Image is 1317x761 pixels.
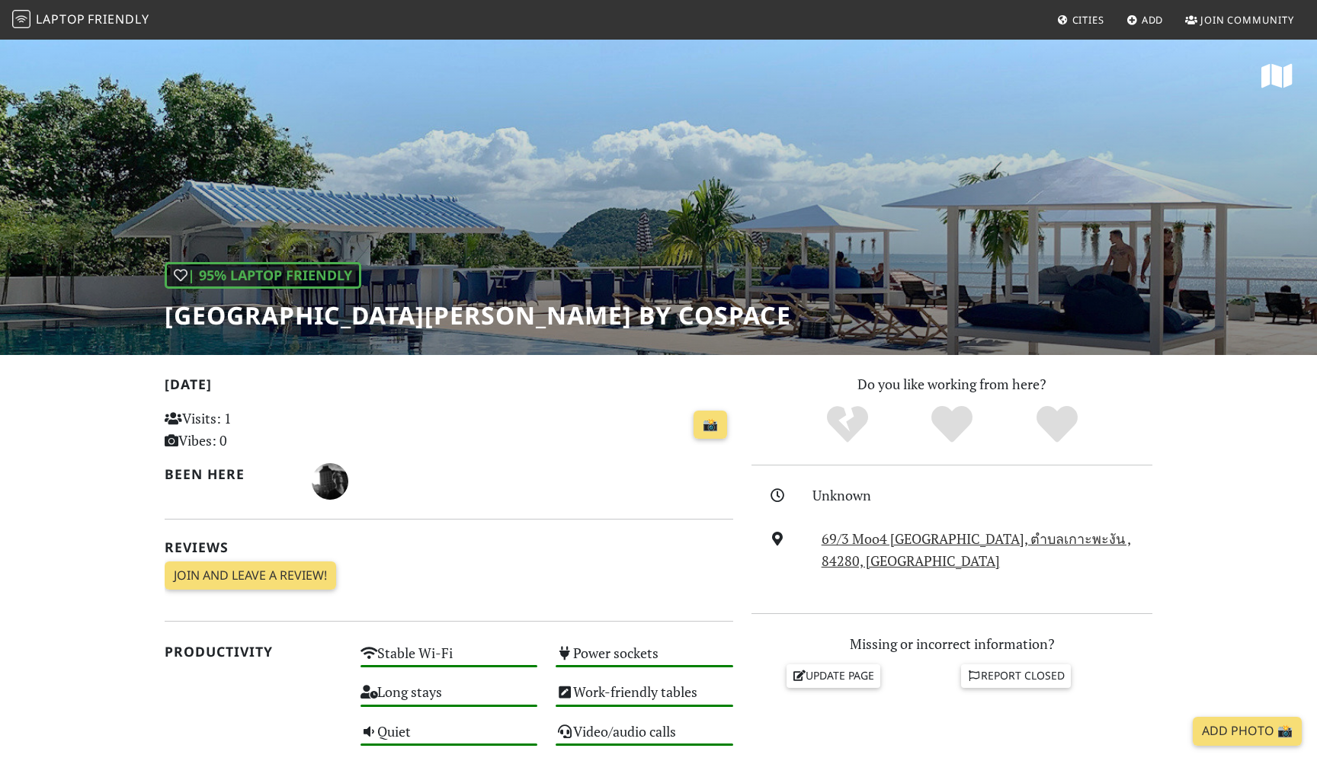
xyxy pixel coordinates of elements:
[12,7,149,34] a: LaptopFriendly LaptopFriendly
[165,466,293,482] h2: Been here
[546,641,742,679] div: Power sockets
[822,529,1131,570] a: 69/3 Moo4 [GEOGRAPHIC_DATA], ตำบลเกาะพะงัน , 84280, [GEOGRAPHIC_DATA]
[312,471,348,489] span: Patrick Schieg
[1005,404,1110,446] div: Definitely!
[12,10,30,28] img: LaptopFriendly
[312,463,348,500] img: 1584-patrick.jpg
[795,404,900,446] div: No
[787,664,881,687] a: Update page
[351,641,547,679] div: Stable Wi-Fi
[1179,6,1300,34] a: Join Community
[1142,13,1164,27] span: Add
[961,664,1071,687] a: Report closed
[812,484,1162,507] div: Unknown
[165,644,342,660] h2: Productivity
[165,408,342,452] p: Visits: 1 Vibes: 0
[1193,717,1302,746] a: Add Photo 📸
[1120,6,1170,34] a: Add
[751,373,1152,395] p: Do you like working from here?
[899,404,1005,446] div: Yes
[165,561,336,590] a: Join and leave a review!
[88,11,149,27] span: Friendly
[1200,13,1294,27] span: Join Community
[751,633,1152,655] p: Missing or incorrect information?
[36,11,85,27] span: Laptop
[694,411,727,440] a: 📸
[351,679,547,718] div: Long stays
[351,719,547,758] div: Quiet
[1072,13,1104,27] span: Cities
[165,301,791,330] h1: [GEOGRAPHIC_DATA][PERSON_NAME] by Cospace
[1051,6,1110,34] a: Cities
[546,679,742,718] div: Work-friendly tables
[546,719,742,758] div: Video/audio calls
[165,376,733,398] h2: [DATE]
[165,262,361,289] div: | 95% Laptop Friendly
[165,539,733,555] h2: Reviews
